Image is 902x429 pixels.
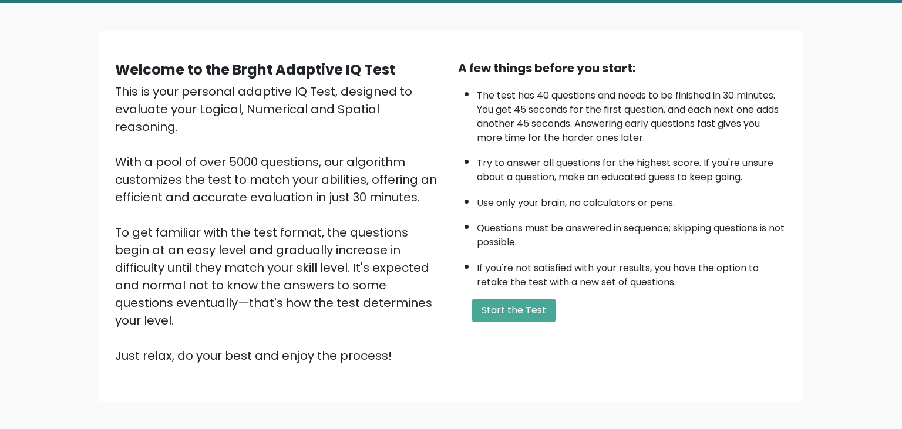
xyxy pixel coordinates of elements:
b: Welcome to the Brght Adaptive IQ Test [115,60,395,79]
div: This is your personal adaptive IQ Test, designed to evaluate your Logical, Numerical and Spatial ... [115,83,444,364]
div: A few things before you start: [458,59,787,77]
li: Use only your brain, no calculators or pens. [477,190,787,210]
button: Start the Test [472,299,556,322]
li: Questions must be answered in sequence; skipping questions is not possible. [477,215,787,249]
li: If you're not satisfied with your results, you have the option to retake the test with a new set ... [477,255,787,289]
li: Try to answer all questions for the highest score. If you're unsure about a question, make an edu... [477,150,787,184]
li: The test has 40 questions and needs to be finished in 30 minutes. You get 45 seconds for the firs... [477,83,787,145]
